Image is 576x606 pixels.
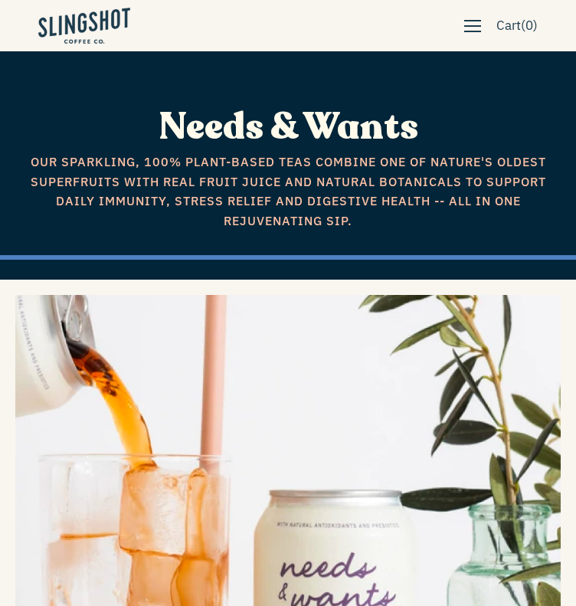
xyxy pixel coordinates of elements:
span: Needs & Wants [159,102,418,152]
span: Our sparkling, 100% plant-based teas combine one of nature's oldest superfruits with real fruit j... [11,152,565,231]
a: Cart(0) [489,8,545,44]
span: ) [533,15,538,36]
span: ( [521,15,525,36]
span: 0 [525,17,533,34]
